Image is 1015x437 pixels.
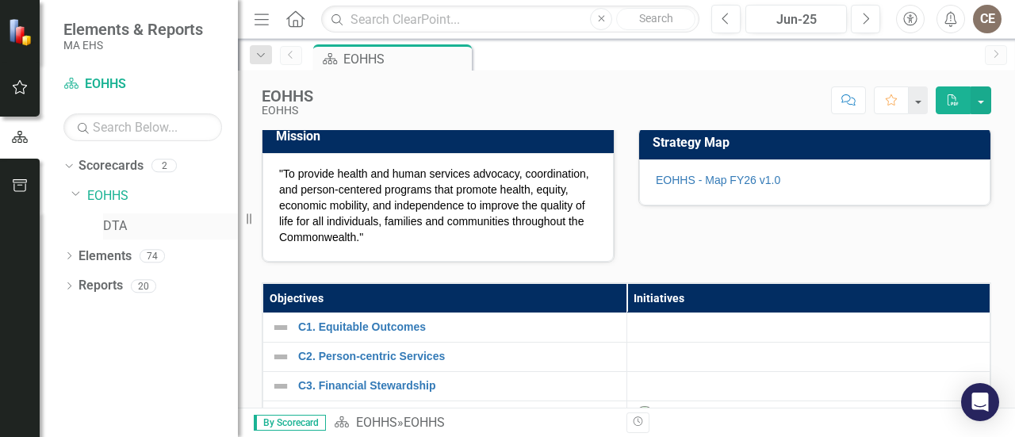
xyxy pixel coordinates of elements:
[63,20,203,39] span: Elements & Reports
[639,12,673,25] span: Search
[751,10,841,29] div: Jun-25
[103,217,238,236] a: DTA
[298,380,619,392] a: C3. Financial Stewardship
[404,415,445,430] div: EOHHS
[271,377,290,396] img: Not Defined
[79,247,132,266] a: Elements
[653,136,982,150] h3: Strategy Map
[262,87,313,105] div: EOHHS
[298,321,619,333] a: C1. Equitable Outcomes
[131,279,156,293] div: 20
[635,406,654,425] img: On-track
[254,415,326,431] span: By Scorecard
[616,8,695,30] button: Search
[87,187,238,205] a: EOHHS
[8,17,36,45] img: ClearPoint Strategy
[334,414,615,432] div: »
[343,49,468,69] div: EOHHS
[279,167,589,243] span: "To provide health and human services advocacy, coordination, and person-centered programs that p...
[356,415,397,430] a: EOHHS
[745,5,847,33] button: Jun-25
[79,277,123,295] a: Reports
[961,383,999,421] div: Open Intercom Messenger
[262,105,313,117] div: EOHHS
[140,249,165,263] div: 74
[63,113,222,141] input: Search Below...
[321,6,699,33] input: Search ClearPoint...
[271,318,290,337] img: Not Defined
[973,5,1002,33] button: CE
[276,129,606,144] h3: Mission
[79,157,144,175] a: Scorecards
[298,351,619,362] a: C2. Person-centric Services
[63,39,203,52] small: MA EHS
[151,159,177,173] div: 2
[656,174,780,186] a: EOHHS - Map FY26 v1.0
[271,406,290,425] img: Not Defined
[63,75,222,94] a: EOHHS
[271,347,290,366] img: Not Defined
